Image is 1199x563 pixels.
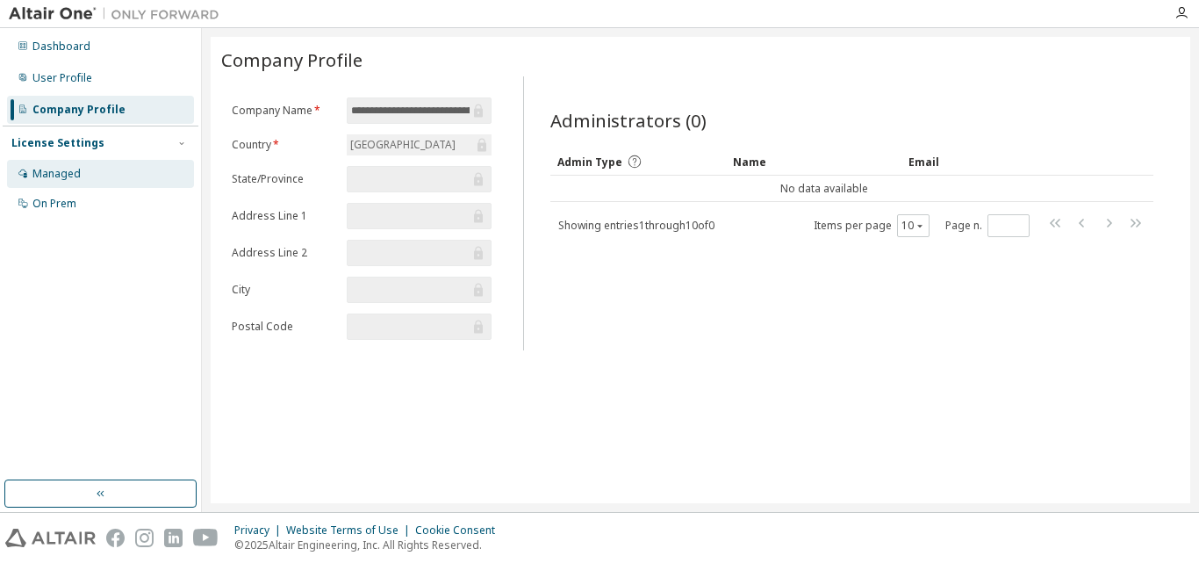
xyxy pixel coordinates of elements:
[733,148,894,176] div: Name
[5,529,96,547] img: altair_logo.svg
[558,218,714,233] span: Showing entries 1 through 10 of 0
[234,523,286,538] div: Privacy
[32,71,92,85] div: User Profile
[814,214,930,237] span: Items per page
[232,104,336,118] label: Company Name
[32,167,81,181] div: Managed
[9,5,228,23] img: Altair One
[232,209,336,223] label: Address Line 1
[221,47,363,72] span: Company Profile
[348,135,458,155] div: [GEOGRAPHIC_DATA]
[193,529,219,547] img: youtube.svg
[232,172,336,186] label: State/Province
[945,214,1030,237] span: Page n.
[164,529,183,547] img: linkedin.svg
[232,246,336,260] label: Address Line 2
[11,136,104,150] div: License Settings
[901,219,925,233] button: 10
[550,176,1097,202] td: No data available
[135,529,154,547] img: instagram.svg
[32,103,126,117] div: Company Profile
[550,108,707,133] span: Administrators (0)
[415,523,506,538] div: Cookie Consent
[32,197,76,211] div: On Prem
[557,155,622,170] span: Admin Type
[234,538,506,552] p: © 2025 Altair Engineering, Inc. All Rights Reserved.
[286,523,415,538] div: Website Terms of Use
[347,134,492,155] div: [GEOGRAPHIC_DATA]
[232,138,336,152] label: Country
[32,40,90,54] div: Dashboard
[908,148,1002,176] div: Email
[232,320,336,334] label: Postal Code
[232,283,336,297] label: City
[106,529,125,547] img: facebook.svg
